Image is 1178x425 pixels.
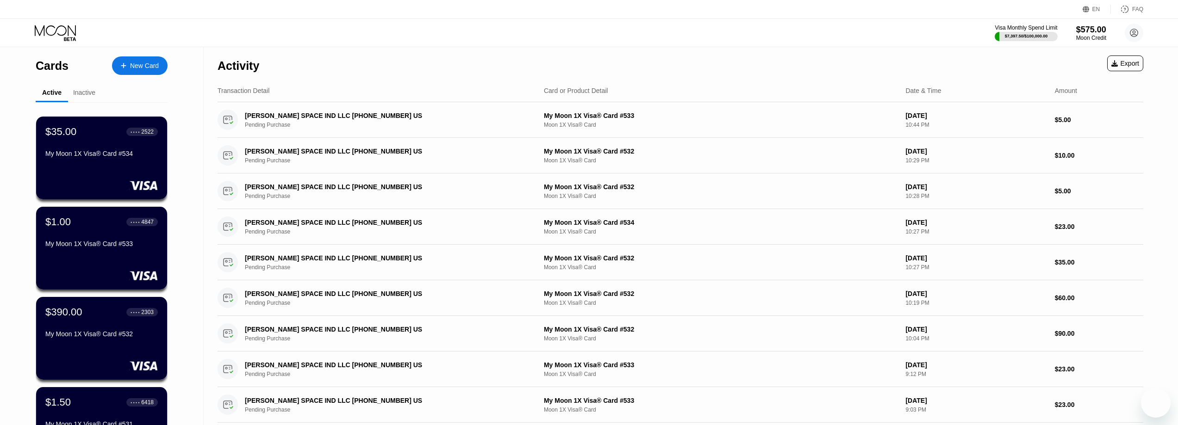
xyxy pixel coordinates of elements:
div: $390.00 [45,306,82,318]
div: ● ● ● ● [131,311,140,314]
div: My Moon 1X Visa® Card #532 [544,326,898,333]
div: [PERSON_NAME] SPACE IND LLC [PHONE_NUMBER] USPending PurchaseMy Moon 1X Visa® Card #534Moon 1X Vi... [218,209,1143,245]
div: [DATE] [905,219,1047,226]
div: Moon 1X Visa® Card [544,300,898,306]
div: New Card [112,56,168,75]
div: 4847 [141,219,154,225]
div: ● ● ● ● [131,401,140,404]
div: My Moon 1X Visa® Card #532 [544,254,898,262]
div: Pending Purchase [245,371,532,377]
div: $10.00 [1055,152,1143,159]
div: Inactive [73,89,95,96]
div: 9:12 PM [905,371,1047,377]
div: Pending Purchase [245,228,532,235]
div: My Moon 1X Visa® Card #533 [544,361,898,369]
div: 10:27 PM [905,228,1047,235]
div: [PERSON_NAME] SPACE IND LLC [PHONE_NUMBER] USPending PurchaseMy Moon 1X Visa® Card #533Moon 1X Vi... [218,351,1143,387]
div: Pending Purchase [245,157,532,164]
div: [PERSON_NAME] SPACE IND LLC [PHONE_NUMBER] US [245,290,512,297]
div: [PERSON_NAME] SPACE IND LLC [PHONE_NUMBER] US [245,397,512,404]
div: 10:27 PM [905,264,1047,271]
div: [PERSON_NAME] SPACE IND LLC [PHONE_NUMBER] USPending PurchaseMy Moon 1X Visa® Card #533Moon 1X Vi... [218,387,1143,423]
div: EN [1092,6,1100,12]
div: $1.50 [45,396,71,408]
div: My Moon 1X Visa® Card #532 [544,148,898,155]
div: Moon 1X Visa® Card [544,228,898,235]
div: My Moon 1X Visa® Card #532 [45,330,158,338]
div: 10:28 PM [905,193,1047,199]
div: Pending Purchase [245,407,532,413]
div: $575.00 [1076,25,1106,35]
div: Transaction Detail [218,87,269,94]
div: Card or Product Detail [544,87,608,94]
div: Visa Monthly Spend Limit [995,25,1057,31]
div: Amount [1055,87,1077,94]
div: 2303 [141,309,154,315]
div: [PERSON_NAME] SPACE IND LLC [PHONE_NUMBER] US [245,219,512,226]
div: 6418 [141,399,154,406]
div: $5.00 [1055,116,1143,123]
div: $5.00 [1055,187,1143,195]
div: [PERSON_NAME] SPACE IND LLC [PHONE_NUMBER] US [245,361,512,369]
div: Export [1111,60,1139,67]
div: Moon Credit [1076,35,1106,41]
div: Moon 1X Visa® Card [544,157,898,164]
div: FAQ [1111,5,1143,14]
div: $7,397.50 / $100,000.00 [1005,34,1048,38]
div: Active [42,89,62,96]
div: Cards [36,59,69,73]
div: FAQ [1132,6,1143,12]
div: Pending Purchase [245,264,532,271]
div: $60.00 [1055,294,1143,302]
div: [PERSON_NAME] SPACE IND LLC [PHONE_NUMBER] USPending PurchaseMy Moon 1X Visa® Card #533Moon 1X Vi... [218,102,1143,138]
div: Activity [218,59,259,73]
div: Moon 1X Visa® Card [544,335,898,342]
div: 10:29 PM [905,157,1047,164]
iframe: Кнопка запуска окна обмена сообщениями [1141,388,1171,418]
div: Visa Monthly Spend Limit$7,397.50/$100,000.00 [995,25,1057,41]
div: [DATE] [905,361,1047,369]
div: My Moon 1X Visa® Card #534 [45,150,158,157]
div: $35.00● ● ● ●2522My Moon 1X Visa® Card #534 [36,117,167,199]
div: $1.00 [45,216,71,228]
div: Moon 1X Visa® Card [544,264,898,271]
div: My Moon 1X Visa® Card #532 [544,290,898,297]
div: $1.00● ● ● ●4847My Moon 1X Visa® Card #533 [36,207,167,289]
div: Moon 1X Visa® Card [544,193,898,199]
div: My Moon 1X Visa® Card #533 [544,397,898,404]
div: [PERSON_NAME] SPACE IND LLC [PHONE_NUMBER] US [245,254,512,262]
div: $35.00 [1055,259,1143,266]
div: My Moon 1X Visa® Card #532 [544,183,898,191]
div: $23.00 [1055,365,1143,373]
div: My Moon 1X Visa® Card #534 [544,219,898,226]
div: [DATE] [905,254,1047,262]
div: [PERSON_NAME] SPACE IND LLC [PHONE_NUMBER] US [245,148,512,155]
div: [PERSON_NAME] SPACE IND LLC [PHONE_NUMBER] US [245,112,512,119]
div: 2522 [141,129,154,135]
div: [PERSON_NAME] SPACE IND LLC [PHONE_NUMBER] USPending PurchaseMy Moon 1X Visa® Card #532Moon 1X Vi... [218,316,1143,351]
div: Pending Purchase [245,122,532,128]
div: Moon 1X Visa® Card [544,371,898,377]
div: Pending Purchase [245,300,532,306]
div: [PERSON_NAME] SPACE IND LLC [PHONE_NUMBER] US [245,183,512,191]
div: Export [1107,55,1143,71]
div: ● ● ● ● [131,221,140,223]
div: EN [1083,5,1111,14]
div: [PERSON_NAME] SPACE IND LLC [PHONE_NUMBER] USPending PurchaseMy Moon 1X Visa® Card #532Moon 1X Vi... [218,245,1143,280]
div: Pending Purchase [245,335,532,342]
div: New Card [130,62,159,70]
div: [PERSON_NAME] SPACE IND LLC [PHONE_NUMBER] USPending PurchaseMy Moon 1X Visa® Card #532Moon 1X Vi... [218,280,1143,316]
div: [DATE] [905,326,1047,333]
div: Moon 1X Visa® Card [544,122,898,128]
div: [DATE] [905,148,1047,155]
div: 10:04 PM [905,335,1047,342]
div: $23.00 [1055,401,1143,408]
div: $23.00 [1055,223,1143,230]
div: My Moon 1X Visa® Card #533 [45,240,158,247]
div: [DATE] [905,183,1047,191]
div: [DATE] [905,112,1047,119]
div: 10:44 PM [905,122,1047,128]
div: $390.00● ● ● ●2303My Moon 1X Visa® Card #532 [36,297,167,380]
